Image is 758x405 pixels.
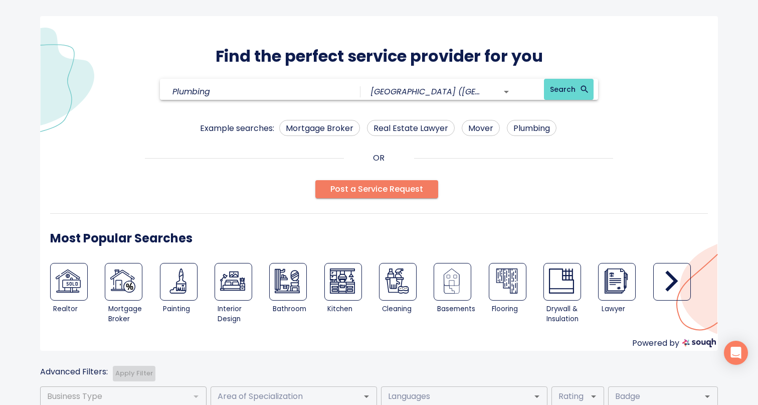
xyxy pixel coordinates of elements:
div: Open Intercom Messenger [724,341,748,365]
p: OR [373,152,385,164]
img: Cleaning Services [385,268,410,294]
a: Real Estate Lawyer [598,263,636,301]
div: Mortgage Broker [108,304,157,324]
span: Search [550,83,588,96]
img: Bathroom Remodeling [275,268,300,294]
h4: Find the perfect service provider for you [216,46,543,66]
input: What service are you looking for? [172,84,335,99]
button: Post a Service Request [315,180,438,198]
a: Kitchen Remodeling [324,263,362,301]
img: Mortgage Broker / Agent [110,268,135,294]
div: Drywall and Insulation [543,263,598,327]
div: Painters & Decorators [160,263,215,327]
span: Real Estate Lawyer [367,122,454,134]
div: Real Estate Broker / Agent [50,263,105,327]
div: Bathroom [273,304,321,314]
a: Interior Design Services [215,263,252,301]
div: Lawyer [602,304,650,314]
span: Mortgage Broker [280,122,359,134]
img: Flooring [494,268,519,294]
a: Basements [434,263,471,301]
a: Cleaning Services [379,263,417,301]
button: Search [544,79,594,100]
img: Basements [439,268,464,294]
img: Interior Design Services [220,268,245,294]
div: Real Estate Lawyer [598,263,653,327]
a: Real Estate Broker / Agent [50,263,88,301]
a: Mover [462,120,500,136]
div: Bathroom Remodeling [269,263,324,327]
img: Drywall and Insulation [549,268,574,294]
div: Basements [437,304,486,314]
img: Real Estate Lawyer [604,268,629,294]
div: Mortgage Broker / Agent [105,263,159,327]
button: Open [530,389,544,403]
div: Cleaning [382,304,431,314]
div: Cleaning Services [379,263,434,327]
a: Drywall and Insulation [543,263,581,301]
img: Real Estate Broker / Agent [56,268,81,294]
div: Kitchen [327,304,376,314]
p: Powered by [632,337,679,351]
img: Painters & Decorators [165,268,191,294]
button: Open [359,389,373,403]
a: Painters & Decorators [160,263,198,301]
span: Plumbing [507,122,556,134]
img: souqh logo [682,338,716,347]
input: Which city? [370,84,484,99]
a: Plumbing [507,120,556,136]
div: Realtor [53,304,102,314]
div: Interior Design Services [215,263,269,327]
span: Mover [462,122,499,134]
p: Advanced Filters: [40,366,108,378]
button: Open [587,389,601,403]
div: Interior Design [218,304,266,324]
a: Mortgage Broker [279,120,360,136]
div: Flooring [492,304,540,314]
div: Drywall & Insulation [546,304,595,324]
div: Basements [434,263,488,327]
a: Real Estate Lawyer [367,120,455,136]
button: Open [700,389,714,403]
img: Kitchen Remodeling [330,268,355,294]
div: Painting [163,304,212,314]
div: Flooring [489,263,543,327]
div: Kitchen Remodeling [324,263,379,327]
a: Bathroom Remodeling [269,263,307,301]
span: Post a Service Request [330,182,423,196]
a: Flooring [489,263,526,301]
h6: Most Popular Searches [50,229,193,248]
a: Mortgage Broker / Agent [105,263,142,301]
p: Example searches: [200,122,274,136]
button: Open [499,85,513,99]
